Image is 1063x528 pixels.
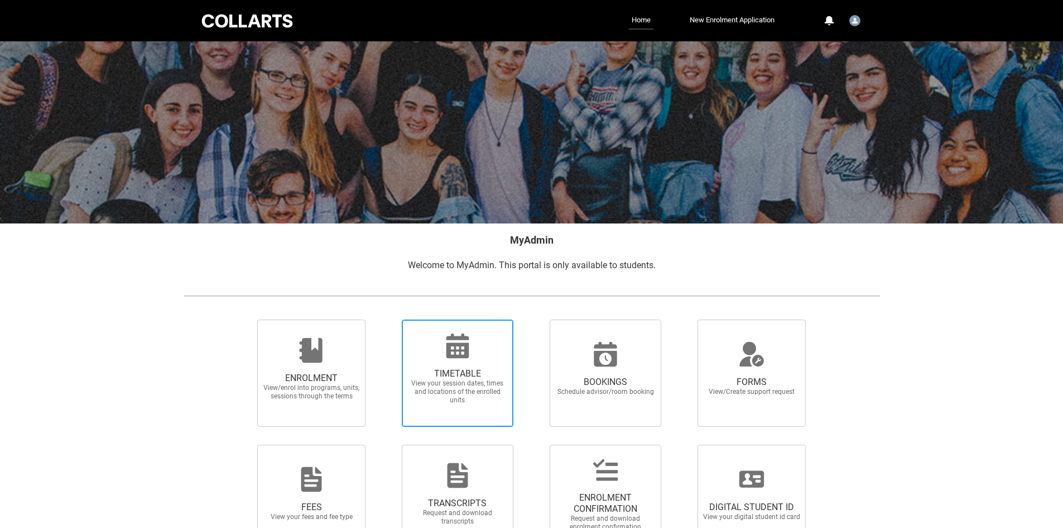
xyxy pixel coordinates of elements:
[556,388,655,396] span: Schedule advisor/room booking
[703,377,801,388] span: FORMS
[408,509,507,526] span: Request and download transcripts
[408,260,656,270] span: Welcome to MyAdmin. This portal is only available to students.
[408,379,507,405] span: View your session dates, times and locations of the enrolled units
[846,11,863,28] button: User Profile Student.hcoombe.20230426
[849,15,860,26] img: Student.hcoombe.20230426
[687,12,777,28] a: New Enrolment Application
[184,232,880,248] h2: MyAdmin
[262,513,360,521] span: View your fees and fee type
[629,12,653,30] a: Home
[262,502,360,513] span: FEES
[262,384,360,401] span: View/enrol into programs, units, sessions through the terms
[556,377,655,388] span: BOOKINGS
[408,368,507,379] span: TIMETABLE
[262,373,360,384] span: ENROLMENT
[703,513,801,521] span: View your digital student id card
[703,502,801,513] span: DIGITAL STUDENT ID
[408,498,507,509] span: TRANSCRIPTS
[556,492,655,515] span: ENROLMENT CONFIRMATION
[703,388,801,396] span: View/Create support request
